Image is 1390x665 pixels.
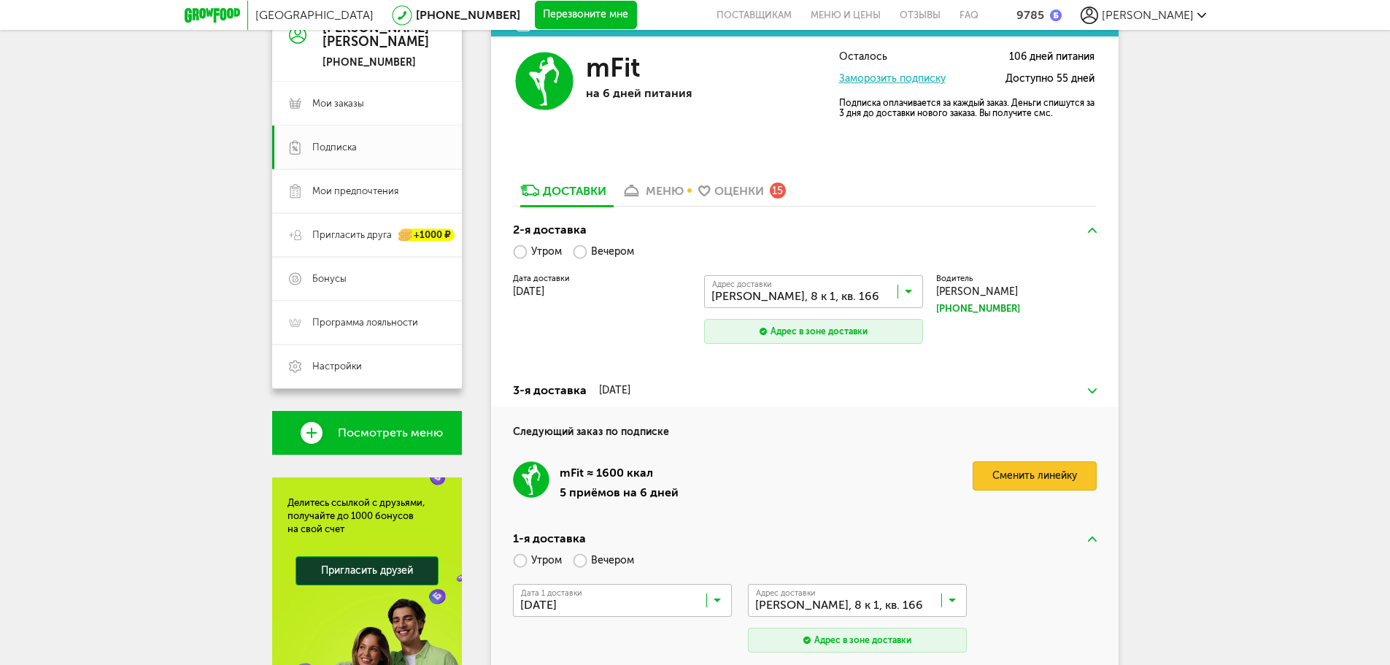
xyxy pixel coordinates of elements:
[1016,8,1044,22] div: 9785
[814,634,911,647] div: Адрес в зоне доставки
[1088,228,1097,233] img: arrow-up-green.5eb5f82.svg
[936,275,1097,282] label: Водитель
[614,182,691,206] a: меню
[312,141,357,154] span: Подписка
[560,461,679,485] div: mFit ≈ 1600 ккал
[296,556,439,585] a: Пригласить друзей
[272,126,462,169] a: Подписка
[712,280,772,288] span: Адрес доставки
[1005,74,1094,85] span: Доступно 55 дней
[1009,52,1094,63] span: 106 дней питания
[513,239,562,264] label: Утром
[973,461,1097,491] a: Сменить линейку
[771,325,868,338] div: Адрес в зоне доставки
[312,185,398,198] span: Мои предпочтения
[599,385,630,396] div: [DATE]
[312,228,392,242] span: Пригласить друга
[513,221,587,239] div: 2-я доставка
[691,182,793,206] a: Оценки 15
[312,360,362,373] span: Настройки
[272,301,462,345] a: Программа лояльности
[399,229,455,242] div: +1000 ₽
[646,184,684,198] div: меню
[513,547,562,573] label: Утром
[513,530,586,547] div: 1-я доставка
[272,257,462,301] a: Бонусы
[573,239,634,264] label: Вечером
[312,272,347,285] span: Бонусы
[535,1,637,30] button: Перезвоните мне
[312,97,364,110] span: Мои заказы
[936,285,1018,298] span: [PERSON_NAME]
[586,86,798,100] p: на 6 дней питания
[543,184,606,198] div: Доставки
[272,213,462,257] a: Пригласить друга +1000 ₽
[312,316,418,329] span: Программа лояльности
[255,8,374,22] span: [GEOGRAPHIC_DATA]
[756,589,816,597] span: Адрес доставки
[272,411,462,455] a: Посмотреть меню
[323,21,429,50] div: [PERSON_NAME] [PERSON_NAME]
[560,485,679,501] div: 5 приёмов на 6 дней
[513,182,614,206] a: Доставки
[287,496,447,536] div: Делитесь ссылкой с друзьями, получайте до 1000 бонусов на свой счет
[513,275,688,282] label: Дата доставки
[573,547,634,573] label: Вечером
[714,184,764,198] div: Оценки
[1088,537,1097,542] img: arrow-up-green.5eb5f82.svg
[936,301,1097,316] a: [PHONE_NUMBER]
[1088,388,1097,393] img: arrow-down-green.fb8ae4f.svg
[513,382,587,399] div: 3-я доставка
[1050,9,1062,21] img: bonus_b.cdccf46.png
[513,285,544,298] span: [DATE]
[521,589,582,597] span: Дата 1 доставки
[416,8,520,22] a: [PHONE_NUMBER]
[1102,8,1194,22] span: [PERSON_NAME]
[586,52,640,83] h3: mFit
[338,426,443,439] span: Посмотреть меню
[839,98,1094,118] p: Подписка оплачивается за каждый заказ. Деньги спишутся за 3 дня до доставки нового заказа. Вы пол...
[839,72,946,85] a: Заморозить подписку
[770,182,786,199] div: 15
[272,169,462,213] a: Мои предпочтения
[272,345,462,388] a: Настройки
[839,52,887,63] span: Осталось
[323,56,429,69] div: [PHONE_NUMBER]
[272,82,462,126] a: Мои заказы
[513,407,1097,439] h4: Следующий заказ по подписке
